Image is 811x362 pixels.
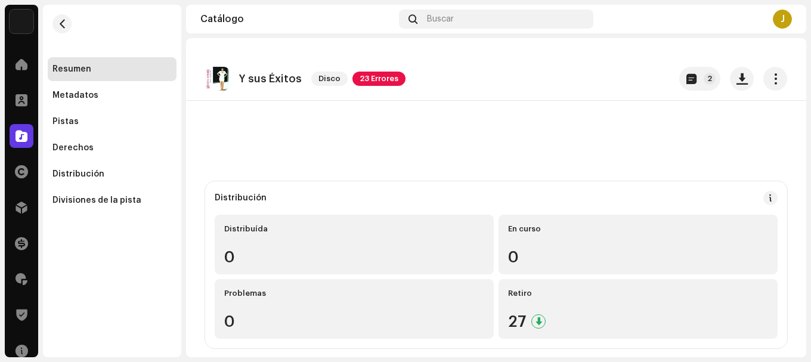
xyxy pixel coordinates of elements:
re-m-nav-item: Pistas [48,110,177,134]
re-m-nav-item: Metadatos [48,83,177,107]
div: Catálogo [200,14,394,24]
div: Divisiones de la pista [52,196,141,205]
span: Buscar [427,14,454,24]
div: Resumen [52,64,91,74]
button: 2 [679,67,720,91]
div: Distribución [52,169,104,179]
span: 23 Errores [352,72,405,86]
re-m-nav-item: Distribución [48,162,177,186]
span: Disco [311,72,348,86]
div: Retiro [508,289,768,298]
img: 12fa97fa-896e-4643-8be8-3e34fc4377cf [10,10,33,33]
div: J [773,10,792,29]
div: En curso [508,224,768,234]
div: Pistas [52,117,79,126]
div: Distribución [215,193,267,203]
img: 884734ce-de65-402d-b375-e0d464f4ccc5 [205,67,229,91]
div: Metadatos [52,91,98,100]
div: Distribuída [224,224,484,234]
div: Derechos [52,143,94,153]
re-m-nav-item: Divisiones de la pista [48,188,177,212]
p-badge: 2 [704,73,716,85]
div: Problemas [224,289,484,298]
re-m-nav-item: Resumen [48,57,177,81]
re-m-nav-item: Derechos [48,136,177,160]
p: Y sus Éxitos [239,73,302,85]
